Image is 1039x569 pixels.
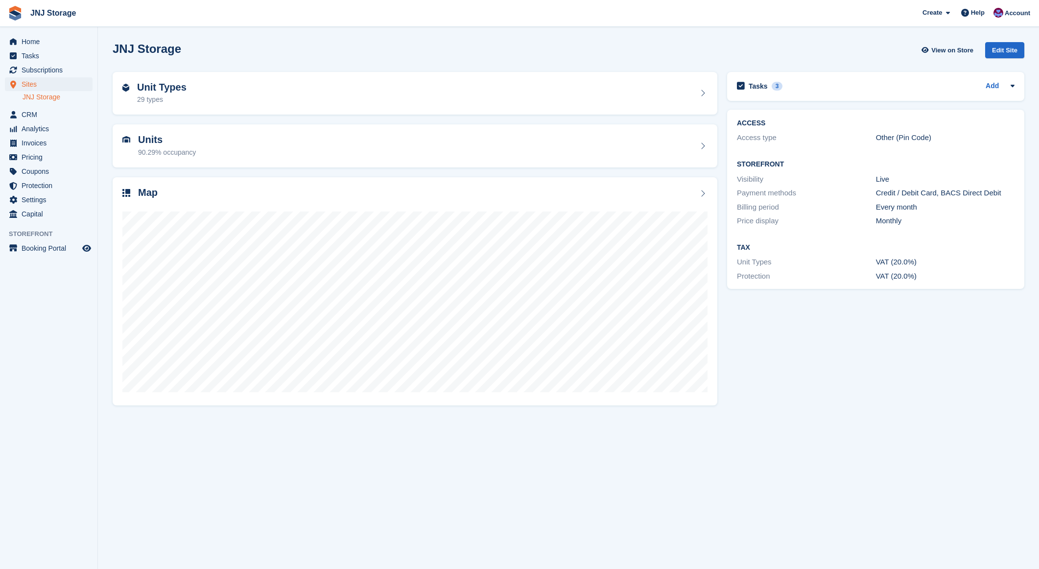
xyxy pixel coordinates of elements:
[1005,8,1030,18] span: Account
[22,77,80,91] span: Sites
[122,136,130,143] img: unit-icn-7be61d7bf1b0ce9d3e12c5938cc71ed9869f7b940bace4675aadf7bd6d80202e.svg
[137,82,187,93] h2: Unit Types
[138,147,196,158] div: 90.29% occupancy
[22,63,80,77] span: Subscriptions
[5,63,93,77] a: menu
[985,42,1024,62] a: Edit Site
[5,150,93,164] a: menu
[122,189,130,197] img: map-icn-33ee37083ee616e46c38cad1a60f524a97daa1e2b2c8c0bc3eb3415660979fc1.svg
[737,119,1015,127] h2: ACCESS
[876,188,1015,199] div: Credit / Debit Card, BACS Direct Debit
[5,49,93,63] a: menu
[737,188,876,199] div: Payment methods
[9,229,97,239] span: Storefront
[113,72,717,115] a: Unit Types 29 types
[113,177,717,406] a: Map
[5,165,93,178] a: menu
[22,35,80,48] span: Home
[5,108,93,121] a: menu
[971,8,985,18] span: Help
[113,42,181,55] h2: JNJ Storage
[22,49,80,63] span: Tasks
[26,5,80,21] a: JNJ Storage
[985,42,1024,58] div: Edit Site
[113,124,717,167] a: Units 90.29% occupancy
[737,132,876,143] div: Access type
[22,108,80,121] span: CRM
[876,215,1015,227] div: Monthly
[737,202,876,213] div: Billing period
[737,271,876,282] div: Protection
[737,244,1015,252] h2: Tax
[22,207,80,221] span: Capital
[5,122,93,136] a: menu
[5,136,93,150] a: menu
[138,134,196,145] h2: Units
[22,136,80,150] span: Invoices
[876,202,1015,213] div: Every month
[772,82,783,91] div: 3
[22,179,80,192] span: Protection
[737,161,1015,168] h2: Storefront
[5,179,93,192] a: menu
[22,165,80,178] span: Coupons
[876,174,1015,185] div: Live
[22,193,80,207] span: Settings
[5,35,93,48] a: menu
[986,81,999,92] a: Add
[22,150,80,164] span: Pricing
[22,241,80,255] span: Booking Portal
[876,271,1015,282] div: VAT (20.0%)
[138,187,158,198] h2: Map
[737,174,876,185] div: Visibility
[876,132,1015,143] div: Other (Pin Code)
[931,46,973,55] span: View on Store
[81,242,93,254] a: Preview store
[920,42,977,58] a: View on Store
[137,95,187,105] div: 29 types
[23,93,93,102] a: JNJ Storage
[876,257,1015,268] div: VAT (20.0%)
[922,8,942,18] span: Create
[22,122,80,136] span: Analytics
[749,82,768,91] h2: Tasks
[993,8,1003,18] img: Jonathan Scrase
[122,84,129,92] img: unit-type-icn-2b2737a686de81e16bb02015468b77c625bbabd49415b5ef34ead5e3b44a266d.svg
[737,215,876,227] div: Price display
[8,6,23,21] img: stora-icon-8386f47178a22dfd0bd8f6a31ec36ba5ce8667c1dd55bd0f319d3a0aa187defe.svg
[737,257,876,268] div: Unit Types
[5,207,93,221] a: menu
[5,193,93,207] a: menu
[5,77,93,91] a: menu
[5,241,93,255] a: menu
